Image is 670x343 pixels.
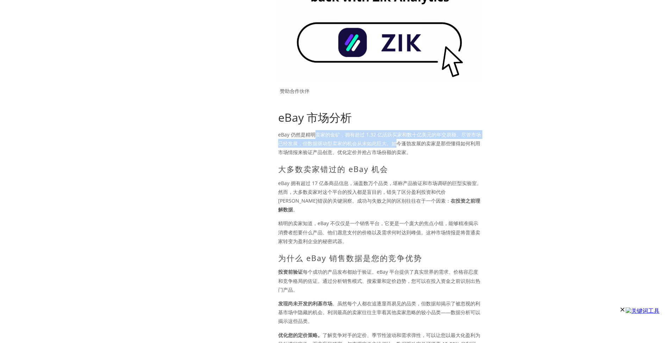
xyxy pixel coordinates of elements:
[278,164,388,174] font: 大多数卖家错过的 eBay 机会
[278,197,480,213] font: 在投资之前理解数据
[278,300,480,324] font: 。虽然每个人都在追逐显而易见的品类，但数据却揭示了被忽视的利基市场中隐藏的机会。利润最高的卖家往往主宰着其他卖家忽略的较小品类——数据分析可以揭示这些品类。
[280,88,309,94] font: 赞助合作伙伴
[278,253,422,263] font: 为什么 eBay 销售数据是您的竞争优势
[293,206,298,213] font: 。
[278,180,482,204] font: eBay 拥有超过 17 亿条商品信息，涵盖数万个品类，堪称产品验证和市场调研的巨型实验室。然而，大多数卖家对这个平台的投入都是盲目的，错失了区分盈利投资和代价[PERSON_NAME]错误的关...
[278,300,332,307] font: 发现尚未开发的利基市场
[278,110,352,125] font: eBay 市场分析
[278,332,323,338] font: 优化您的定价策略。
[278,131,481,155] font: eBay 仍然是精明卖家的金矿，拥有超过 1.32 亿活跃买家和数十亿美元的年交易额。尽管市场已经发展，但数据驱动型卖家的机会从未如此巨大。如今蓬勃发展的卖家是那些懂得如何利用市场情报来验证产品...
[278,268,303,275] font: 投资前验证
[278,268,480,293] font: 每个成功的产品发布都始于验证。eBay 平台提供了真实世界的需求、价格容忍度和竞争格局的佐证。通过分析销售模式、搜索量和定价趋势，您可以在投入资金之前识别出热门产品。
[278,220,480,244] font: 精明的卖家知道，eBay 不仅仅是一个销售平台，它更是一个庞大的焦点小组，能够精准揭示消费者想要什么产品、他们愿意支付的价格以及需求何时达到峰值。这种市场情报是将普通卖家转变为盈利企业的秘密武器。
